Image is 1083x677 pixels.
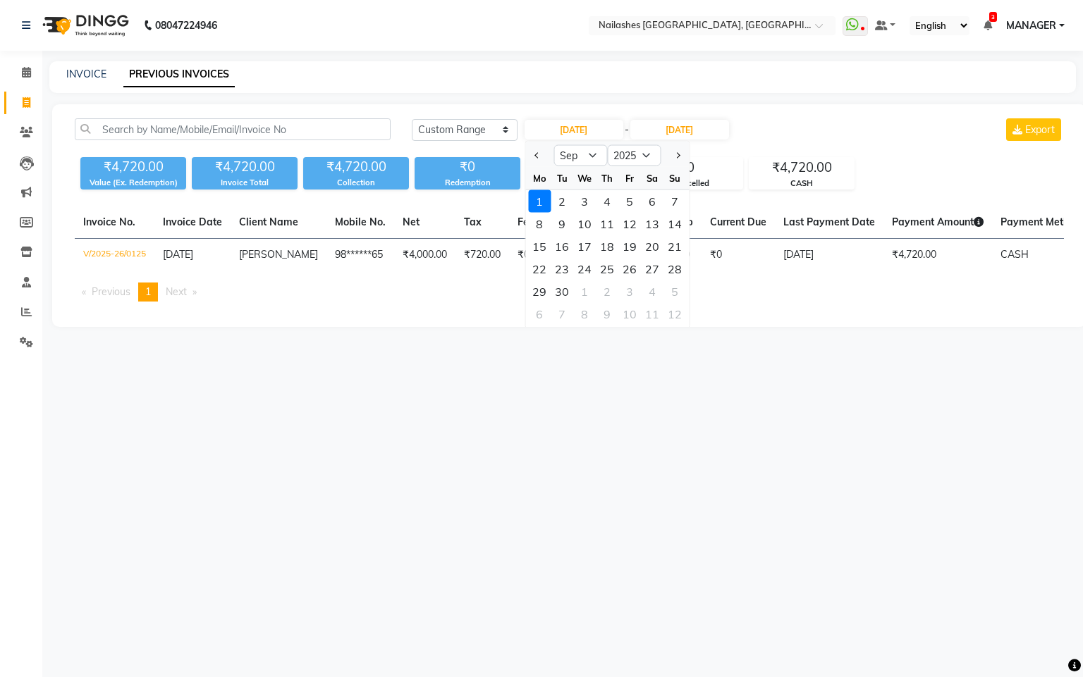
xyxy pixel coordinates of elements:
[596,190,618,213] div: Thursday, September 4, 2025
[551,258,573,280] div: 23
[641,213,663,235] div: 13
[618,280,641,303] div: 3
[528,235,551,258] div: 15
[551,303,573,325] div: 7
[80,177,186,189] div: Value (Ex. Redemption)
[663,190,686,213] div: Sunday, September 7, 2025
[573,303,596,325] div: Wednesday, October 8, 2025
[551,235,573,258] div: 16
[638,178,742,190] div: Cancelled
[528,213,551,235] div: 8
[163,216,222,228] span: Invoice Date
[528,303,551,325] div: 6
[618,235,641,258] div: Friday, September 19, 2025
[984,19,992,32] a: 3
[663,213,686,235] div: 14
[464,216,482,228] span: Tax
[145,285,151,298] span: 1
[303,177,409,189] div: Collection
[1025,123,1055,136] span: Export
[892,216,984,228] span: Payment Amount
[641,235,663,258] div: Saturday, September 20, 2025
[155,6,217,45] b: 08047224946
[641,258,663,280] div: Saturday, September 27, 2025
[573,280,596,303] div: Wednesday, October 1, 2025
[663,167,686,190] div: Su
[403,216,420,228] span: Net
[573,213,596,235] div: 10
[883,239,992,272] td: ₹4,720.00
[641,258,663,280] div: 27
[394,239,455,272] td: ₹4,000.00
[749,178,854,190] div: CASH
[528,280,551,303] div: 29
[528,190,551,213] div: 1
[641,190,663,213] div: 6
[641,303,663,325] div: 11
[509,239,543,272] td: ₹0
[663,190,686,213] div: 7
[192,157,298,177] div: ₹4,720.00
[528,235,551,258] div: Monday, September 15, 2025
[528,303,551,325] div: Monday, October 6, 2025
[618,213,641,235] div: 12
[618,258,641,280] div: Friday, September 26, 2025
[528,258,551,280] div: Monday, September 22, 2025
[163,248,193,261] span: [DATE]
[641,280,663,303] div: 4
[551,303,573,325] div: Tuesday, October 7, 2025
[528,280,551,303] div: Monday, September 29, 2025
[573,190,596,213] div: Wednesday, September 3, 2025
[596,303,618,325] div: Thursday, October 9, 2025
[663,213,686,235] div: Sunday, September 14, 2025
[455,239,509,272] td: ₹720.00
[551,167,573,190] div: Tu
[528,167,551,190] div: Mo
[551,190,573,213] div: Tuesday, September 2, 2025
[596,235,618,258] div: Thursday, September 18, 2025
[596,258,618,280] div: 25
[573,280,596,303] div: 1
[518,216,534,228] span: Fee
[192,177,298,189] div: Invoice Total
[551,213,573,235] div: 9
[710,216,766,228] span: Current Due
[75,118,391,140] input: Search by Name/Mobile/Email/Invoice No
[749,158,854,178] div: ₹4,720.00
[66,68,106,80] a: INVOICE
[663,258,686,280] div: Sunday, September 28, 2025
[618,190,641,213] div: 5
[625,123,629,137] span: -
[596,167,618,190] div: Th
[573,167,596,190] div: We
[641,213,663,235] div: Saturday, September 13, 2025
[551,190,573,213] div: 2
[75,239,154,272] td: V/2025-26/0125
[573,258,596,280] div: 24
[783,216,875,228] span: Last Payment Date
[123,62,235,87] a: PREVIOUS INVOICES
[618,190,641,213] div: Friday, September 5, 2025
[618,167,641,190] div: Fr
[596,258,618,280] div: Thursday, September 25, 2025
[573,190,596,213] div: 3
[775,239,883,272] td: [DATE]
[596,213,618,235] div: Thursday, September 11, 2025
[551,280,573,303] div: Tuesday, September 30, 2025
[1006,118,1061,141] button: Export
[551,213,573,235] div: Tuesday, September 9, 2025
[663,280,686,303] div: 5
[573,235,596,258] div: 17
[596,235,618,258] div: 18
[573,258,596,280] div: Wednesday, September 24, 2025
[92,285,130,298] span: Previous
[618,303,641,325] div: 10
[663,235,686,258] div: 21
[1001,248,1029,261] span: CASH
[528,258,551,280] div: 22
[989,12,997,22] span: 3
[618,213,641,235] div: Friday, September 12, 2025
[607,145,661,166] select: Select year
[303,157,409,177] div: ₹4,720.00
[596,303,618,325] div: 9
